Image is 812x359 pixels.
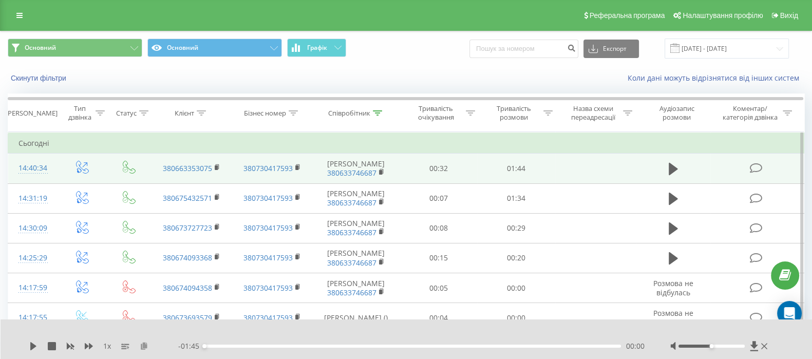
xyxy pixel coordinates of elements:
[477,154,555,183] td: 01:44
[327,198,376,207] a: 380633746687
[243,163,293,173] a: 380730417593
[8,73,71,83] button: Скинути фільтри
[243,193,293,203] a: 380730417593
[163,163,212,173] a: 380663353075
[103,341,111,351] span: 1 x
[477,213,555,243] td: 00:29
[469,40,578,58] input: Пошук за номером
[583,40,639,58] button: Експорт
[175,109,194,118] div: Клієнт
[477,183,555,213] td: 01:34
[477,273,555,303] td: 00:00
[327,258,376,268] a: 380633746687
[645,104,708,122] div: Аудіозапис розмови
[590,11,665,20] span: Реферальна програма
[653,308,693,327] span: Розмова не відбулась
[777,301,802,326] div: Open Intercom Messenger
[163,223,212,233] a: 380673727723
[626,341,645,351] span: 00:00
[163,283,212,293] a: 380674094358
[400,303,477,333] td: 00:04
[243,223,293,233] a: 380730417593
[653,278,693,297] span: Розмова не відбулась
[25,44,56,52] span: Основний
[328,109,370,118] div: Співробітник
[565,104,620,122] div: Назва схеми переадресації
[710,344,714,348] div: Accessibility label
[313,213,400,243] td: [PERSON_NAME]
[116,109,137,118] div: Статус
[287,39,346,57] button: Графік
[18,218,47,238] div: 14:30:09
[307,44,327,51] span: Графік
[327,168,376,178] a: 380633746687
[18,188,47,209] div: 14:31:19
[720,104,780,122] div: Коментар/категорія дзвінка
[683,11,763,20] span: Налаштування профілю
[628,73,804,83] a: Коли дані можуть відрізнятися вiд інших систем
[18,158,47,178] div: 14:40:34
[202,344,206,348] div: Accessibility label
[8,39,142,57] button: Основний
[313,243,400,273] td: [PERSON_NAME]
[243,313,293,323] a: 380730417593
[400,273,477,303] td: 00:05
[18,308,47,328] div: 14:17:55
[244,109,286,118] div: Бізнес номер
[400,183,477,213] td: 00:07
[313,303,400,333] td: [PERSON_NAME] ()
[163,253,212,262] a: 380674093368
[243,253,293,262] a: 380730417593
[147,39,282,57] button: Основний
[243,283,293,293] a: 380730417593
[400,213,477,243] td: 00:08
[18,248,47,268] div: 14:25:29
[163,193,212,203] a: 380675432571
[8,133,804,154] td: Сьогодні
[327,288,376,297] a: 380633746687
[400,243,477,273] td: 00:15
[313,273,400,303] td: [PERSON_NAME]
[327,228,376,237] a: 380633746687
[163,313,212,323] a: 380673693579
[780,11,798,20] span: Вихід
[313,154,400,183] td: [PERSON_NAME]
[313,183,400,213] td: [PERSON_NAME]
[409,104,463,122] div: Тривалість очікування
[67,104,93,122] div: Тип дзвінка
[6,109,58,118] div: [PERSON_NAME]
[477,303,555,333] td: 00:00
[18,278,47,298] div: 14:17:59
[477,243,555,273] td: 00:20
[400,154,477,183] td: 00:32
[178,341,204,351] span: - 01:45
[487,104,541,122] div: Тривалість розмови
